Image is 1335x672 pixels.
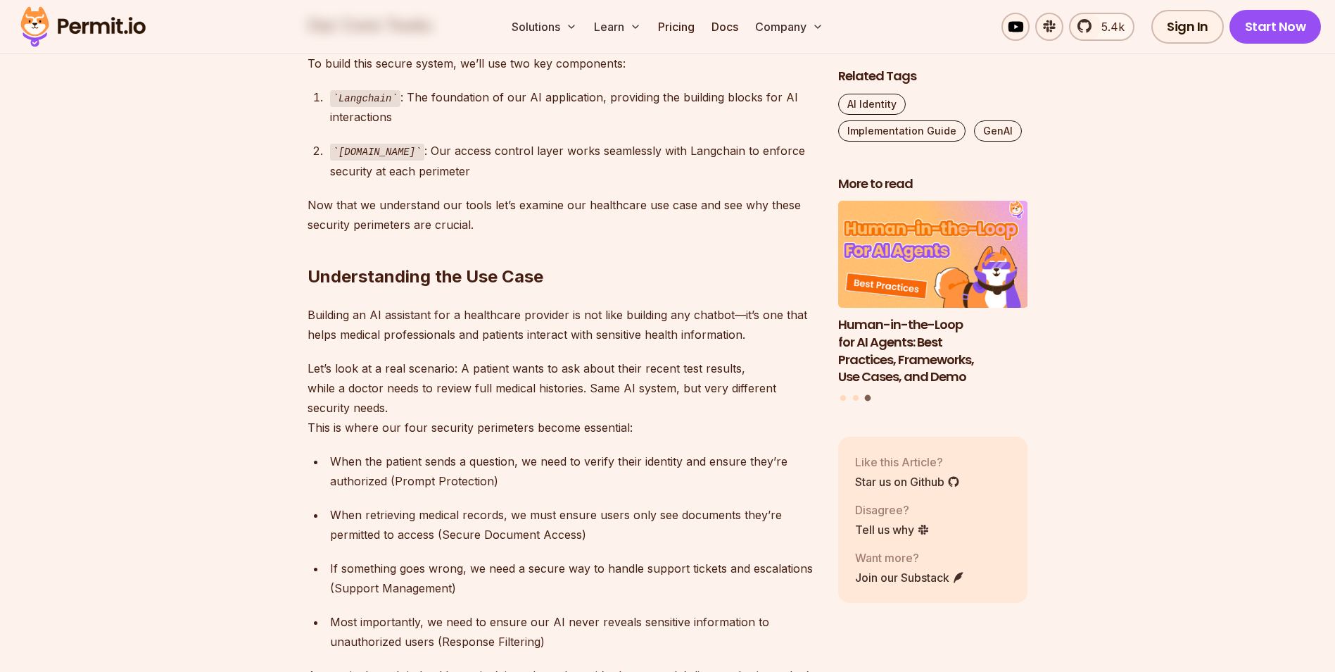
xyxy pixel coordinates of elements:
[855,549,965,566] p: Want more?
[330,612,816,652] div: Most importantly, we need to ensure our AI never reveals sensitive information to unauthorized us...
[855,473,960,490] a: Star us on Github
[838,120,966,142] a: Implementation Guide
[330,144,424,161] code: [DOMAIN_NAME]
[855,454,960,471] p: Like this Article?
[330,452,816,491] div: When the patient sends a question, we need to verify their identity and ensure they’re authorized...
[330,505,816,545] div: When retrieving medical records, we must ensure users only see documents they’re permitted to acc...
[308,195,816,235] p: Now that we understand our tools let’s examine our healthcare use case and see why these security...
[706,13,744,41] a: Docs
[330,90,400,107] code: Langchain
[838,201,1028,387] li: 3 of 3
[855,521,930,538] a: Tell us why
[838,201,1028,309] img: Human-in-the-Loop for AI Agents: Best Practices, Frameworks, Use Cases, and Demo
[330,87,816,127] div: : The foundation of our AI application, providing the building blocks for AI interactions
[1093,18,1125,35] span: 5.4k
[330,559,816,598] div: If something goes wrong, we need a secure way to handle support tickets and escalations (Support ...
[838,201,1028,404] div: Posts
[588,13,647,41] button: Learn
[855,569,965,586] a: Join our Substack
[330,141,816,181] div: : Our access control layer works seamlessly with Langchain to enforce security at each perimeter
[838,316,1028,386] h3: Human-in-the-Loop for AI Agents: Best Practices, Frameworks, Use Cases, and Demo
[840,395,846,401] button: Go to slide 1
[974,120,1022,142] a: GenAI
[1229,10,1322,44] a: Start Now
[749,13,829,41] button: Company
[838,94,906,115] a: AI Identity
[838,68,1028,85] h2: Related Tags
[1069,13,1134,41] a: 5.4k
[838,175,1028,193] h2: More to read
[308,305,816,344] p: Building an AI assistant for a healthcare provider is not like building any chatbot—it’s one that...
[855,502,930,518] p: Disagree?
[652,13,700,41] a: Pricing
[308,359,816,437] p: Let’s look at a real scenario: A patient wants to ask about their recent test results, while a do...
[1151,10,1224,44] a: Sign In
[308,54,816,73] p: To build this secure system, we’ll use two key components:
[865,395,871,402] button: Go to slide 3
[853,395,859,401] button: Go to slide 2
[838,201,1028,387] a: Human-in-the-Loop for AI Agents: Best Practices, Frameworks, Use Cases, and DemoHuman-in-the-Loop...
[308,209,816,288] h2: Understanding the Use Case
[506,13,583,41] button: Solutions
[14,3,152,51] img: Permit logo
